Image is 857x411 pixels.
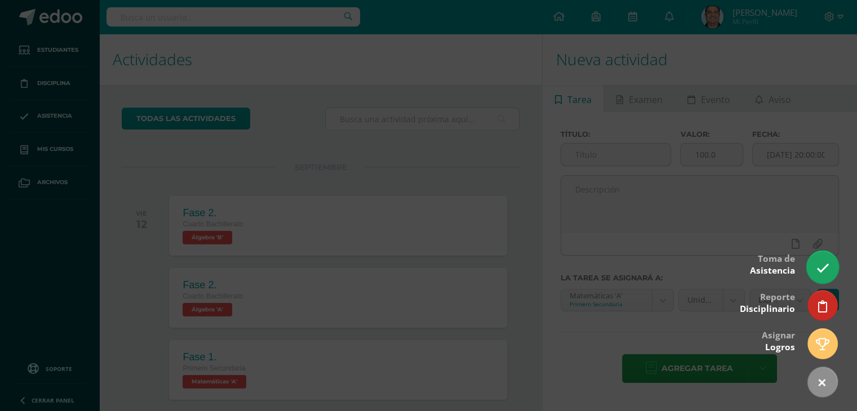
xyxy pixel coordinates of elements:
div: Asignar [762,322,795,359]
span: Logros [765,341,795,353]
div: Reporte [740,284,795,320]
span: Disciplinario [740,303,795,315]
span: Asistencia [750,265,795,276]
div: Toma de [750,245,795,282]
